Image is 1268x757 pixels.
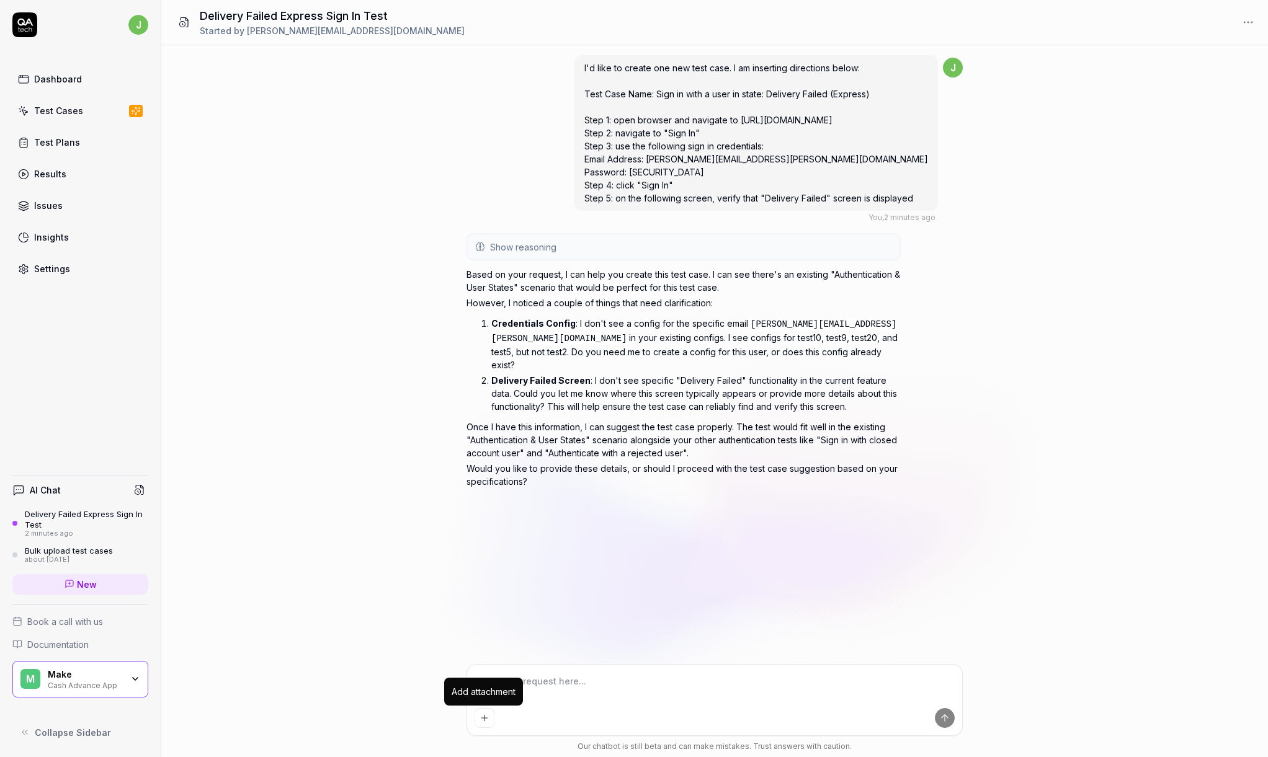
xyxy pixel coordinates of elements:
span: I'd like to create one new test case. I am inserting directions below: Test Case Name: Sign in wi... [584,63,928,203]
p: : I don't see specific "Delivery Failed" functionality in the current feature data. Could you let... [491,374,901,413]
a: Issues [12,193,148,218]
div: 2 minutes ago [25,529,148,538]
div: Insights [34,231,69,244]
div: , 2 minutes ago [868,212,935,223]
div: Cash Advance App [48,680,122,689]
p: Based on your request, I can help you create this test case. I can see there's an existing "Authe... [467,268,901,294]
strong: Delivery Failed Screen [491,375,591,386]
span: Book a call with us [27,615,103,628]
a: Test Cases [12,99,148,123]
p: However, I noticed a couple of things that need clarification: [467,296,901,309]
div: Dashboard [34,73,82,86]
div: Add attachment [452,685,516,698]
button: j [128,12,148,37]
div: Issues [34,199,63,212]
span: Documentation [27,638,89,651]
a: Dashboard [12,67,148,91]
a: Insights [12,225,148,249]
button: MMakeCash Advance App [12,661,148,698]
h4: AI Chat [30,484,61,497]
button: Show reasoning [468,234,900,259]
button: Collapse Sidebar [12,720,148,745]
div: Test Cases [34,104,83,117]
a: Settings [12,257,148,281]
div: Started by [200,24,465,37]
div: Results [34,167,66,180]
div: Make [48,669,122,680]
a: Test Plans [12,130,148,154]
div: Test Plans [34,136,80,149]
span: Collapse Sidebar [35,726,111,739]
h1: Delivery Failed Express Sign In Test [200,7,465,24]
span: You [868,213,882,222]
div: Delivery Failed Express Sign In Test [25,509,148,529]
div: Bulk upload test cases [25,546,113,556]
a: Documentation [12,638,148,651]
button: Add attachment [475,708,494,728]
a: Book a call with us [12,615,148,628]
div: Our chatbot is still beta and can make mistakes. Trust answers with caution. [467,741,963,752]
span: New [77,578,97,591]
div: about [DATE] [25,556,113,564]
p: Once I have this information, I can suggest the test case properly. The test would fit well in th... [467,420,901,459]
a: Delivery Failed Express Sign In Test2 minutes ago [12,509,148,538]
span: j [128,15,148,35]
p: Would you like to provide these details, or should I proceed with the test case suggestion based ... [467,462,901,488]
a: Bulk upload test casesabout [DATE] [12,546,148,564]
a: Results [12,162,148,186]
a: New [12,574,148,595]
span: [PERSON_NAME][EMAIL_ADDRESS][DOMAIN_NAME] [247,25,465,36]
span: M [20,669,40,689]
p: : I don't see a config for the specific email in your existing configs. I see configs for test10,... [491,317,901,371]
span: j [943,58,963,77]
strong: Credentials Config [491,318,576,329]
span: Show reasoning [490,241,556,254]
div: Settings [34,262,70,275]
